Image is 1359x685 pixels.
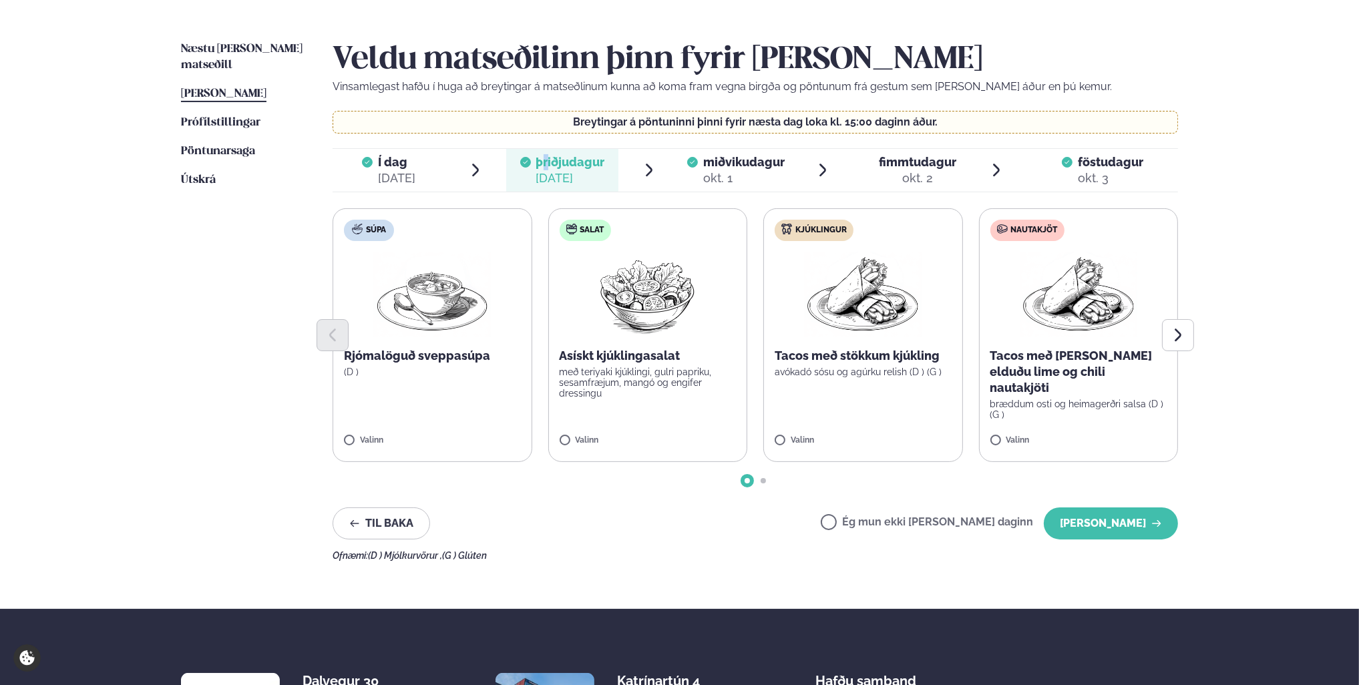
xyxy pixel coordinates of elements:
[1044,507,1178,539] button: [PERSON_NAME]
[333,79,1178,95] p: Vinsamlegast hafðu í huga að breytingar á matseðlinum kunna að koma fram vegna birgða og pöntunum...
[990,348,1167,396] p: Tacos með [PERSON_NAME] elduðu lime og chili nautakjöti
[181,144,255,160] a: Pöntunarsaga
[317,319,349,351] button: Previous slide
[997,224,1008,234] img: beef.svg
[366,225,386,236] span: Súpa
[560,348,737,364] p: Asískt kjúklingasalat
[181,86,266,102] a: [PERSON_NAME]
[344,348,521,364] p: Rjómalöguð sveppasúpa
[775,367,952,377] p: avókadó sósu og agúrku relish (D ) (G )
[378,170,415,186] div: [DATE]
[703,170,785,186] div: okt. 1
[368,550,442,561] span: (D ) Mjólkurvörur ,
[333,550,1178,561] div: Ofnæmi:
[333,507,430,539] button: Til baka
[181,43,303,71] span: Næstu [PERSON_NAME] matseðill
[879,170,956,186] div: okt. 2
[580,225,604,236] span: Salat
[775,348,952,364] p: Tacos með stökkum kjúkling
[181,117,260,128] span: Prófílstillingar
[181,88,266,99] span: [PERSON_NAME]
[761,478,766,483] span: Go to slide 2
[344,367,521,377] p: (D )
[745,478,750,483] span: Go to slide 1
[333,41,1178,79] h2: Veldu matseðilinn þinn fyrir [PERSON_NAME]
[536,170,605,186] div: [DATE]
[378,154,415,170] span: Í dag
[560,367,737,399] p: með teriyaki kjúklingi, gulri papriku, sesamfræjum, mangó og engifer dressingu
[181,172,216,188] a: Útskrá
[1078,170,1143,186] div: okt. 3
[1011,225,1058,236] span: Nautakjöt
[703,155,785,169] span: miðvikudagur
[990,399,1167,420] p: bræddum osti og heimagerðri salsa (D ) (G )
[373,252,491,337] img: Soup.png
[181,115,260,131] a: Prófílstillingar
[1078,155,1143,169] span: föstudagur
[804,252,922,337] img: Wraps.png
[181,41,306,73] a: Næstu [PERSON_NAME] matseðill
[347,117,1165,128] p: Breytingar á pöntuninni þinni fyrir næsta dag loka kl. 15:00 daginn áður.
[181,174,216,186] span: Útskrá
[1020,252,1137,337] img: Wraps.png
[566,224,577,234] img: salad.svg
[588,252,707,337] img: Salad.png
[13,644,41,672] a: Cookie settings
[536,155,605,169] span: þriðjudagur
[795,225,847,236] span: Kjúklingur
[181,146,255,157] span: Pöntunarsaga
[781,224,792,234] img: chicken.svg
[1162,319,1194,351] button: Next slide
[352,224,363,234] img: soup.svg
[879,155,956,169] span: fimmtudagur
[442,550,487,561] span: (G ) Glúten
